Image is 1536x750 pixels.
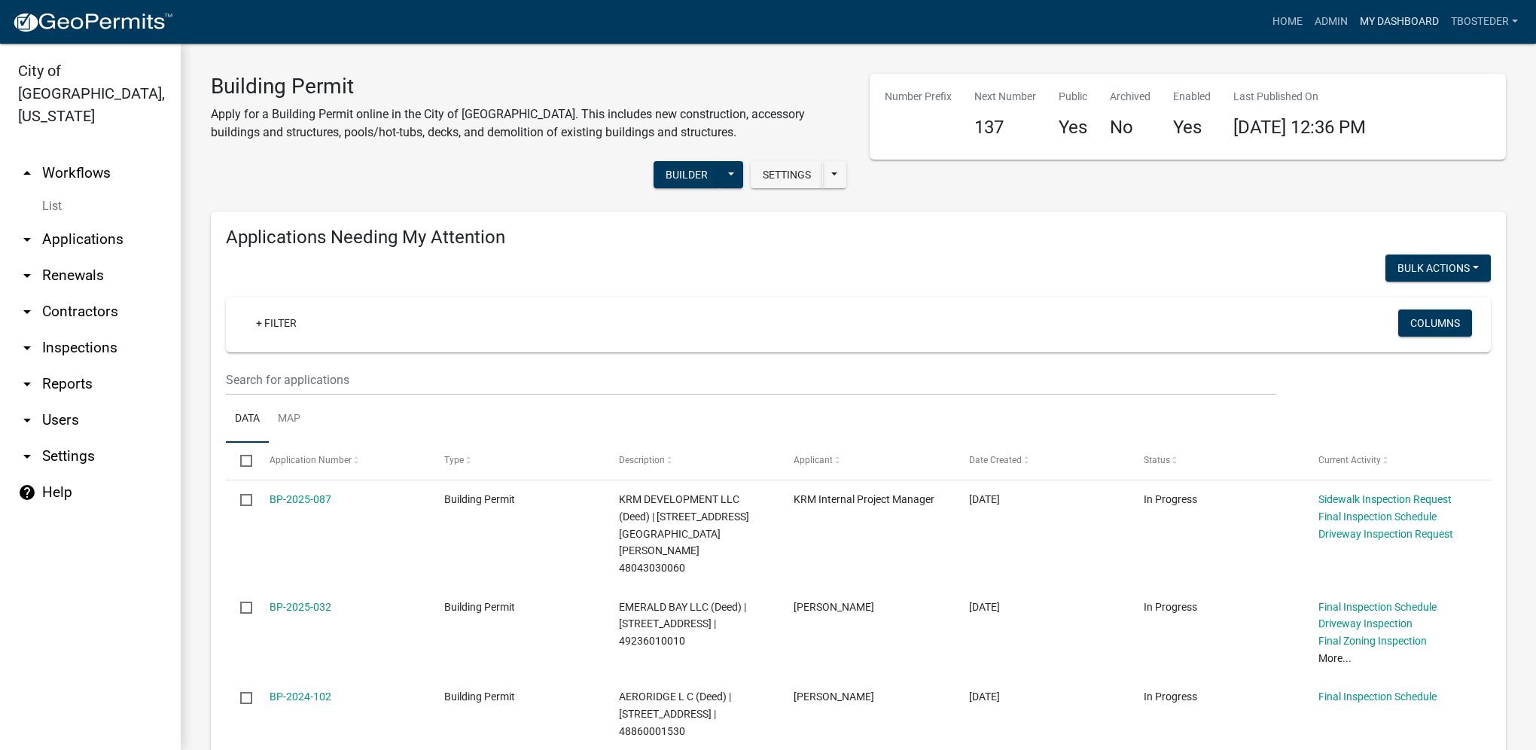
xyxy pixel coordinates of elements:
span: KRM Internal Project Manager [794,493,934,505]
datatable-header-cell: Description [605,443,779,479]
button: Bulk Actions [1385,255,1491,282]
a: More... [1318,652,1352,664]
a: BP-2025-032 [270,601,331,613]
datatable-header-cell: Type [430,443,605,479]
i: arrow_drop_up [18,164,36,182]
span: KRM DEVELOPMENT LLC (Deed) | 1602 E GIRARD AVE | 48043030060 [619,493,749,574]
input: Search for applications [226,364,1276,395]
a: My Dashboard [1354,8,1445,36]
datatable-header-cell: Application Number [254,443,429,479]
p: Public [1059,89,1087,105]
i: arrow_drop_down [18,339,36,357]
span: Type [444,455,464,465]
a: Data [226,395,269,444]
span: In Progress [1144,601,1197,613]
i: arrow_drop_down [18,411,36,429]
a: + Filter [244,309,309,337]
span: Current Activity [1318,455,1381,465]
a: Final Inspection Schedule [1318,511,1437,523]
span: Applicant [794,455,833,465]
h3: Building Permit [211,74,847,99]
i: arrow_drop_down [18,375,36,393]
span: EMERALD BAY LLC (Deed) | 2103 N JEFFERSON WAY | 49236010010 [619,601,746,648]
a: Map [269,395,309,444]
datatable-header-cell: Status [1129,443,1304,479]
span: 04/28/2025 [969,493,1000,505]
i: arrow_drop_down [18,267,36,285]
span: tyler [794,691,874,703]
datatable-header-cell: Current Activity [1304,443,1479,479]
i: help [18,483,36,502]
a: Driveway Inspection [1318,617,1413,630]
datatable-header-cell: Applicant [779,443,954,479]
button: Settings [751,161,823,188]
span: AERORIDGE L C (Deed) | 1009 S JEFFERSON WAY | 48860001530 [619,691,731,737]
a: Admin [1309,8,1354,36]
i: arrow_drop_down [18,230,36,248]
button: Columns [1398,309,1472,337]
a: Final Inspection Schedule [1318,691,1437,703]
span: Building Permit [444,691,515,703]
p: Archived [1110,89,1150,105]
span: In Progress [1144,691,1197,703]
p: Next Number [974,89,1036,105]
a: Home [1266,8,1309,36]
span: Application Number [270,455,352,465]
a: Driveway Inspection Request [1318,528,1453,540]
h4: 137 [974,117,1036,139]
a: BP-2025-087 [270,493,331,505]
h4: Applications Needing My Attention [226,227,1491,248]
span: Angie Steigerwald [794,601,874,613]
a: Final Zoning Inspection [1318,635,1427,647]
span: [DATE] 12:36 PM [1233,117,1366,138]
span: 01/14/2025 [969,601,1000,613]
i: arrow_drop_down [18,447,36,465]
a: BP-2024-102 [270,691,331,703]
h4: Yes [1173,117,1211,139]
span: Date Created [969,455,1022,465]
span: Building Permit [444,493,515,505]
a: Sidewalk Inspection Request [1318,493,1452,505]
span: Status [1144,455,1170,465]
a: Final Inspection Schedule [1318,601,1437,613]
h4: Yes [1059,117,1087,139]
datatable-header-cell: Select [226,443,254,479]
p: Last Published On [1233,89,1366,105]
i: arrow_drop_down [18,303,36,321]
span: Building Permit [444,601,515,613]
span: 07/31/2024 [969,691,1000,703]
datatable-header-cell: Date Created [954,443,1129,479]
a: tbosteder [1445,8,1524,36]
p: Number Prefix [885,89,952,105]
span: Description [619,455,665,465]
span: In Progress [1144,493,1197,505]
h4: No [1110,117,1150,139]
p: Enabled [1173,89,1211,105]
button: Builder [654,161,720,188]
p: Apply for a Building Permit online in the City of [GEOGRAPHIC_DATA]. This includes new constructi... [211,105,847,142]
